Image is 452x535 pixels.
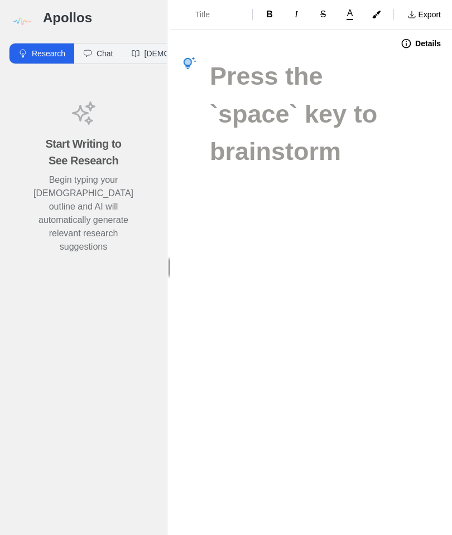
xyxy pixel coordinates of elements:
[257,6,282,23] button: Format Bold
[401,6,448,23] button: Export
[295,9,297,19] span: I
[284,6,309,23] button: Format Italics
[36,135,131,169] h4: Start Writing to See Research
[311,6,335,23] button: Format Strikethrough
[43,9,158,27] h3: Apollos
[338,7,362,22] button: A
[320,9,326,19] span: S
[394,35,448,52] button: Details
[9,9,34,34] img: logo
[195,9,234,20] span: Title
[74,43,122,64] button: Chat
[122,43,241,64] button: [DEMOGRAPHIC_DATA]
[175,4,248,25] button: Formatting Options
[9,43,74,64] button: Research
[347,9,353,18] span: A
[33,173,133,254] p: Begin typing your [DEMOGRAPHIC_DATA] outline and AI will automatically generate relevant research...
[266,9,273,19] span: B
